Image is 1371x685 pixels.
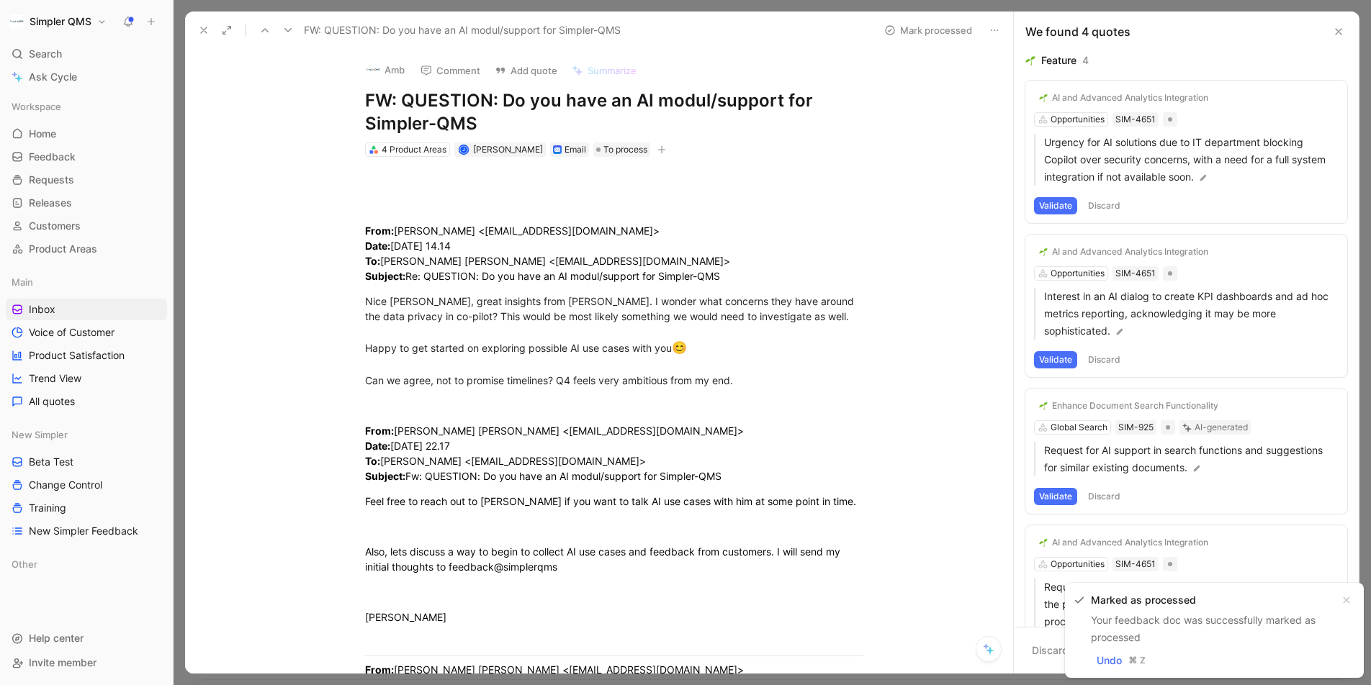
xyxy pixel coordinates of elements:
span: Also, lets discuss a way to begin to collect AI use cases and feedback from customers. I will sen... [365,545,843,573]
img: pen.svg [1198,173,1208,183]
a: Training [6,497,167,519]
span: New Simpler [12,427,68,442]
a: Beta Test [6,451,167,473]
a: Inbox [6,299,167,320]
span: [PERSON_NAME] [PERSON_NAME] <[EMAIL_ADDRESS][DOMAIN_NAME]> [380,255,730,267]
span: New Simpler Feedback [29,524,138,538]
button: Summarize [565,60,643,81]
span: Trend View [29,371,81,386]
div: Marked as processed [1091,591,1332,609]
span: To: [365,255,380,267]
button: Validate [1034,197,1077,214]
a: Product Areas [6,238,167,260]
div: We found 4 quotes [1025,23,1130,40]
div: Invite member [6,652,167,673]
button: logoAmb [359,59,411,81]
img: 🌱 [1039,538,1048,547]
span: 😊 [672,340,687,355]
div: AI and Advanced Analytics Integration [1052,246,1208,258]
span: From: [365,425,394,437]
a: Trend View [6,368,167,389]
div: AI and Advanced Analytics Integration [1052,537,1208,548]
button: Simpler QMSSimpler QMS [6,12,110,32]
div: J [459,146,467,154]
span: Requests [29,173,74,187]
span: All quotes [29,394,75,409]
span: Can we agree, not to promise timelines? Q4 feels very ambitious from my end. [365,374,733,386]
button: 🌱AI and Advanced Analytics Integration [1034,534,1213,551]
span: Training [29,501,66,515]
span: Invite member [29,656,96,668]
button: 🌱Enhance Document Search Functionality [1034,397,1223,414]
a: All quotes [6,391,167,412]
span: To: [365,455,380,467]
div: 4 [1082,52,1089,69]
span: [PERSON_NAME] <[EMAIL_ADDRESS][DOMAIN_NAME]> [380,455,646,467]
img: Simpler QMS [9,14,24,29]
div: AI and Advanced Analytics Integration [1052,92,1208,104]
span: [PERSON_NAME] [PERSON_NAME] <[EMAIL_ADDRESS][DOMAIN_NAME]> [394,663,744,676]
span: From: [365,663,394,676]
span: [DATE] 14.14 [390,240,451,252]
a: Home [6,123,167,145]
span: [PERSON_NAME] [473,144,543,155]
button: Mark processed [878,20,979,40]
button: Discard [1083,488,1125,505]
span: Other [12,557,37,571]
a: Change Control [6,474,167,496]
div: Workspace [6,96,167,117]
button: Discard [1083,197,1125,214]
button: Discard all [1025,639,1088,662]
a: Voice of Customer [6,322,167,343]
div: Help center [6,627,167,649]
a: Ask Cycle [6,66,167,88]
a: Requests [6,169,167,191]
div: Search [6,43,167,65]
span: Happy to get started on exploring possible AI use cases with you [365,342,672,354]
span: [PERSON_NAME] [365,611,446,623]
span: Beta Test [29,455,73,469]
a: Feedback [6,146,167,168]
span: Date: [365,240,390,252]
div: Feature [1041,52,1076,69]
span: Change Control [29,478,102,492]
button: Validate [1034,351,1077,368]
button: Undo⌘Z [1091,652,1154,669]
div: New SimplerBeta TestChange ControlTrainingNew Simpler Feedback [6,424,167,542]
span: Subject: [365,270,405,282]
span: Date: [365,440,390,452]
span: Re: QUESTION: Do you have an AI modul/support for Simpler-QMS [405,270,720,282]
div: To process [593,142,650,157]
span: [PERSON_NAME] [PERSON_NAME] <[EMAIL_ADDRESS][DOMAIN_NAME]> [394,425,744,437]
span: Voice of Customer [29,325,114,340]
span: From: [365,224,394,237]
div: Z [1138,653,1148,668]
span: Feel free to reach out to [PERSON_NAME] if you want to talk AI use cases with him at some point i... [365,495,856,507]
span: Main [12,275,33,289]
button: Discard [1083,351,1125,368]
span: Undo [1097,652,1122,669]
img: 🌱 [1039,248,1048,256]
button: 🌱AI and Advanced Analytics Integration [1034,89,1213,106]
div: Other [6,553,167,579]
a: Product Satisfaction [6,345,167,366]
span: Home [29,127,56,141]
span: To process [603,142,647,157]
img: 🌱 [1039,402,1048,410]
div: Email [565,142,586,157]
img: 🌱 [1025,55,1035,65]
p: Request for AI support in search functions and suggestions for similar existing documents. [1044,442,1339,476]
span: Product Satisfaction [29,348,125,363]
a: Customers [6,215,167,237]
a: New Simpler Feedback [6,520,167,542]
p: Urgency for AI solutions due to IT department blocking Copilot over security concerns, with a nee... [1044,134,1339,186]
p: Request for AI to suggest metadata to improve efficiency, as the proper use of metadata is curren... [1044,579,1339,630]
span: [PERSON_NAME] <[EMAIL_ADDRESS][DOMAIN_NAME]> [394,224,660,237]
span: Nice [PERSON_NAME], great insights from [PERSON_NAME]. I wonder what concerns they have around th... [365,295,857,322]
span: Your feedback doc was successfully marked as processed [1091,614,1316,643]
button: Comment [414,60,487,81]
a: Releases [6,192,167,214]
div: ⌘ [1128,653,1138,668]
div: New Simpler [6,424,167,445]
span: Releases [29,196,72,210]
